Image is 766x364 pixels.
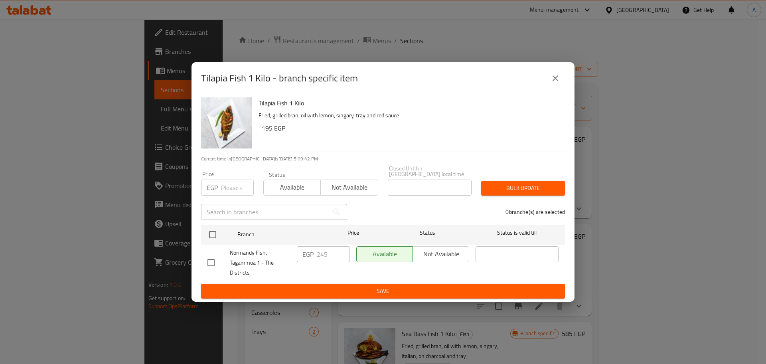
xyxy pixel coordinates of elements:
p: Fried, grilled bran, oil with lemon, singary, tray and red sauce [259,111,559,121]
button: Bulk update [481,181,565,196]
span: Branch [237,229,320,239]
button: close [546,69,565,88]
button: Save [201,284,565,299]
img: Tilapia Fish 1 Kilo [201,97,252,148]
input: Search in branches [201,204,329,220]
h2: Tilapia Fish 1 Kilo - branch specific item [201,72,358,85]
span: Available [267,182,318,193]
h6: 195 EGP [262,123,559,134]
p: Current time in [GEOGRAPHIC_DATA] is [DATE] 5:09:42 PM [201,155,565,162]
button: Not available [320,180,378,196]
span: Status is valid till [476,228,559,238]
h6: Tilapia Fish 1 Kilo [259,97,559,109]
span: Status [386,228,469,238]
span: Bulk update [488,183,559,193]
span: Price [327,228,380,238]
p: 0 branche(s) are selected [505,208,565,216]
input: Please enter price [317,246,350,262]
p: EGP [302,249,314,259]
span: Normandy Fish, Tagammoa 1 - The Districts [230,248,290,278]
p: EGP [207,183,218,192]
span: Not available [324,182,375,193]
input: Please enter price [221,180,254,196]
button: Available [263,180,321,196]
span: Save [207,286,559,296]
